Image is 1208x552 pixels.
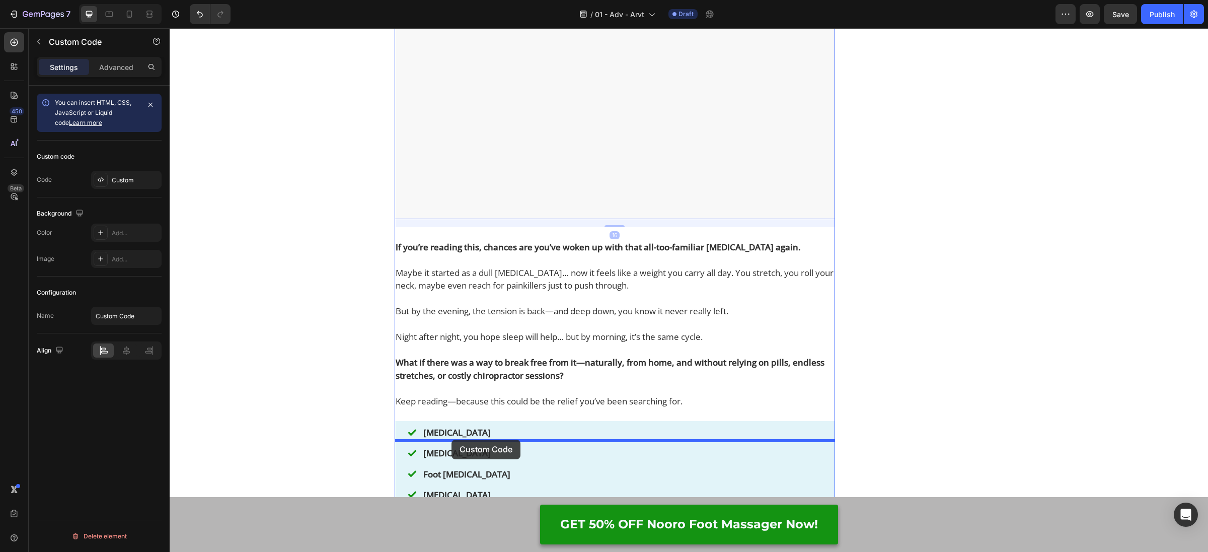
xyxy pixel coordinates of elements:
[190,4,231,24] div: Undo/Redo
[1150,9,1175,20] div: Publish
[50,62,78,73] p: Settings
[37,311,54,320] div: Name
[55,99,131,126] span: You can insert HTML, CSS, JavaScript or Liquid code
[590,9,593,20] span: /
[112,255,159,264] div: Add...
[1174,503,1198,527] div: Open Intercom Messenger
[8,184,24,192] div: Beta
[37,528,162,544] button: Delete element
[4,4,75,24] button: 7
[37,254,54,263] div: Image
[37,207,86,221] div: Background
[37,288,76,297] div: Configuration
[37,228,52,237] div: Color
[595,9,644,20] span: 01 - Adv - Arvt
[112,229,159,238] div: Add...
[71,530,127,542] div: Delete element
[678,10,694,19] span: Draft
[99,62,133,73] p: Advanced
[37,152,74,161] div: Custom code
[112,176,159,185] div: Custom
[10,107,24,115] div: 450
[37,344,65,358] div: Align
[1141,4,1183,24] button: Publish
[66,8,70,20] p: 7
[170,28,1208,552] iframe: Design area
[1104,4,1137,24] button: Save
[1112,10,1129,19] span: Save
[69,119,102,126] a: Learn more
[49,36,134,48] p: Custom Code
[37,175,52,184] div: Code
